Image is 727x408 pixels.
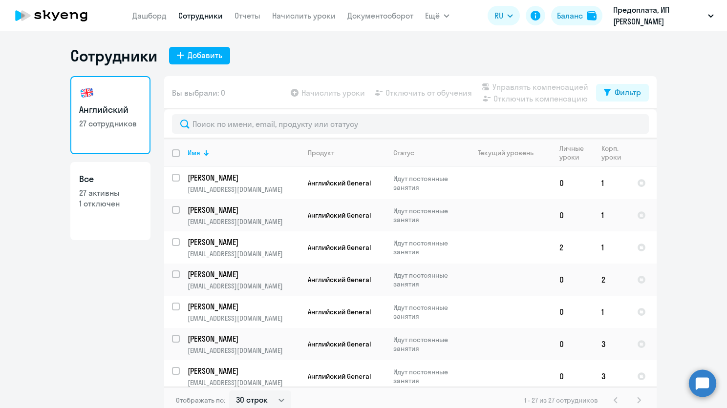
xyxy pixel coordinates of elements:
[393,335,460,353] p: Идут постоянные занятия
[188,249,299,258] p: [EMAIL_ADDRESS][DOMAIN_NAME]
[235,11,260,20] a: Отчеты
[308,148,385,157] div: Продукт
[70,162,150,240] a: Все27 активны1 отключен
[559,144,584,162] div: Личные уроки
[552,167,594,199] td: 0
[188,49,222,61] div: Добавить
[551,6,602,25] button: Балансbalance
[169,47,230,64] button: Добавить
[393,148,460,157] div: Статус
[188,185,299,194] p: [EMAIL_ADDRESS][DOMAIN_NAME]
[494,10,503,21] span: RU
[425,10,440,21] span: Ещё
[79,85,95,101] img: english
[79,187,142,198] p: 27 активны
[188,282,299,290] p: [EMAIL_ADDRESS][DOMAIN_NAME]
[559,144,593,162] div: Личные уроки
[188,366,299,376] a: [PERSON_NAME]
[613,4,704,27] p: Предоплата, ИП [PERSON_NAME]
[188,204,299,215] a: [PERSON_NAME]
[188,217,299,226] p: [EMAIL_ADDRESS][DOMAIN_NAME]
[393,303,460,321] p: Идут постоянные занятия
[393,148,414,157] div: Статус
[188,237,298,247] p: [PERSON_NAME]
[393,174,460,192] p: Идут постоянные занятия
[188,314,299,323] p: [EMAIL_ADDRESS][DOMAIN_NAME]
[188,172,299,183] a: [PERSON_NAME]
[524,396,598,405] span: 1 - 27 из 27 сотрудников
[308,148,334,157] div: Продукт
[79,103,142,116] h3: Английский
[393,367,460,385] p: Идут постоянные занятия
[594,231,629,264] td: 1
[594,167,629,199] td: 1
[308,340,371,348] span: Английский General
[393,239,460,256] p: Идут постоянные занятия
[552,328,594,360] td: 0
[608,4,719,27] button: Предоплата, ИП [PERSON_NAME]
[188,204,298,215] p: [PERSON_NAME]
[308,275,371,284] span: Английский General
[425,6,449,25] button: Ещё
[79,198,142,209] p: 1 отключен
[308,179,371,187] span: Английский General
[188,378,299,387] p: [EMAIL_ADDRESS][DOMAIN_NAME]
[188,269,299,280] a: [PERSON_NAME]
[188,333,299,344] a: [PERSON_NAME]
[347,11,413,20] a: Документооборот
[172,114,649,134] input: Поиск по имени, email, продукту или статусу
[176,396,225,405] span: Отображать по:
[172,87,225,99] span: Вы выбрали: 0
[188,301,298,312] p: [PERSON_NAME]
[188,346,299,355] p: [EMAIL_ADDRESS][DOMAIN_NAME]
[188,366,298,376] p: [PERSON_NAME]
[601,144,621,162] div: Корп. уроки
[552,360,594,392] td: 0
[188,148,200,157] div: Имя
[478,148,534,157] div: Текущий уровень
[188,237,299,247] a: [PERSON_NAME]
[79,173,142,185] h3: Все
[308,243,371,252] span: Английский General
[393,271,460,288] p: Идут постоянные занятия
[552,264,594,296] td: 0
[132,11,167,20] a: Дашборд
[594,199,629,231] td: 1
[79,118,142,129] p: 27 сотрудников
[552,199,594,231] td: 0
[308,372,371,381] span: Английский General
[594,264,629,296] td: 2
[70,46,157,65] h1: Сотрудники
[308,211,371,220] span: Английский General
[488,6,520,25] button: RU
[596,84,649,102] button: Фильтр
[594,360,629,392] td: 3
[188,172,298,183] p: [PERSON_NAME]
[70,76,150,154] a: Английский27 сотрудников
[188,301,299,312] a: [PERSON_NAME]
[178,11,223,20] a: Сотрудники
[469,148,551,157] div: Текущий уровень
[308,307,371,316] span: Английский General
[594,296,629,328] td: 1
[615,86,641,98] div: Фильтр
[601,144,629,162] div: Корп. уроки
[552,296,594,328] td: 0
[188,148,299,157] div: Имя
[188,269,298,280] p: [PERSON_NAME]
[272,11,336,20] a: Начислить уроки
[393,206,460,224] p: Идут постоянные занятия
[552,231,594,264] td: 2
[188,333,298,344] p: [PERSON_NAME]
[587,11,597,20] img: balance
[594,328,629,360] td: 3
[557,10,583,21] div: Баланс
